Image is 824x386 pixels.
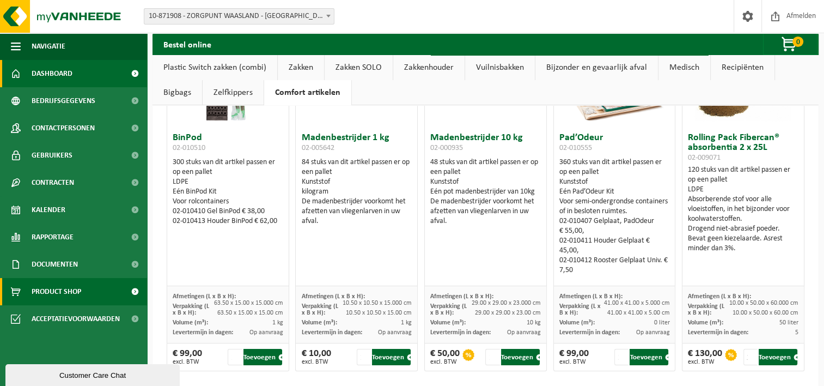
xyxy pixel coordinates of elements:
[325,55,393,80] a: Zakken SOLO
[152,55,277,80] a: Plastic Switch zakken (combi)
[152,80,202,105] a: Bigbags
[688,185,798,195] div: LDPE
[272,319,283,326] span: 1 kg
[249,329,283,336] span: Op aanvraag
[214,300,283,306] span: 63.50 x 15.00 x 15.000 cm
[430,319,466,326] span: Volume (m³):
[559,133,670,155] h3: Pad’Odeur
[535,55,658,80] a: Bijzonder en gevaarlijk afval
[559,359,589,365] span: excl. BTW
[301,319,337,326] span: Volume (m³):
[357,349,371,365] input: 1
[559,197,670,275] div: Voor semi-ondergrondse containers of in besloten ruimtes. 02-010407 Gelplaat, PadOdeur € 55,00, 0...
[430,349,460,365] div: € 50,00
[173,158,283,226] div: 300 stuks van dit artikel passen er op een pallet
[173,144,205,152] span: 02-010510
[559,329,620,336] span: Levertermijn in dagen:
[173,303,209,316] span: Verpakking (L x B x H):
[301,177,412,187] div: Kunststof
[301,303,338,316] span: Verpakking (L x B x H):
[32,60,72,87] span: Dashboard
[472,300,541,306] span: 29.00 x 29.00 x 23.000 cm
[173,349,202,365] div: € 99,00
[614,349,628,365] input: 1
[343,300,412,306] span: 10.50 x 10.50 x 15.000 cm
[301,293,364,300] span: Afmetingen (L x B x H):
[559,177,670,187] div: Kunststof
[743,349,758,365] input: 1
[32,114,95,142] span: Contactpersonen
[173,293,236,300] span: Afmetingen (L x B x H):
[217,310,283,316] span: 63.50 x 15.00 x 15.00 cm
[430,144,463,152] span: 02-000935
[688,329,748,336] span: Levertermijn in dagen:
[603,300,669,306] span: 41.00 x 41.00 x 5.000 cm
[688,293,751,300] span: Afmetingen (L x B x H):
[301,359,331,365] span: excl. BTW
[559,144,592,152] span: 02-010555
[430,293,493,300] span: Afmetingen (L x B x H):
[430,187,541,197] div: Eén pot madenbestrijder van 10kg
[688,303,724,316] span: Verpakking (L x B x H):
[654,319,669,326] span: 0 liter
[688,224,798,254] div: Drogend niet-abrasief poeder. Bevat geen kiezelaarde. Asrest minder dan 3%.
[630,349,668,365] button: Toevoegen
[173,133,283,155] h3: BinPod
[173,187,283,197] div: Eén BinPod Kit
[430,359,460,365] span: excl. BTW
[32,87,95,114] span: Bedrijfsgegevens
[688,319,723,326] span: Volume (m³):
[779,319,798,326] span: 50 liter
[32,251,78,278] span: Documenten
[763,33,817,55] button: 0
[32,224,74,251] span: Rapportage
[475,310,541,316] span: 29.00 x 29.00 x 23.00 cm
[559,187,670,197] div: Eén Pad’Odeur Kit
[401,319,412,326] span: 1 kg
[393,55,465,80] a: Zakkenhouder
[688,154,721,162] span: 02-009071
[173,177,283,187] div: LDPE
[795,329,798,336] span: 5
[32,196,65,224] span: Kalender
[430,158,541,226] div: 48 stuks van dit artikel passen er op een pallet
[203,80,264,105] a: Zelfkippers
[264,80,351,105] a: Comfort artikelen
[465,55,535,80] a: Vuilnisbakken
[32,169,74,196] span: Contracten
[501,349,540,365] button: Toevoegen
[152,33,222,55] h2: Bestel online
[32,278,81,305] span: Product Shop
[173,359,202,365] span: excl. BTW
[711,55,774,80] a: Recipiënten
[430,133,541,155] h3: Madenbestrijder 10 kg
[430,177,541,187] div: Kunststof
[729,300,798,306] span: 10.00 x 50.00 x 60.000 cm
[173,197,283,226] div: Voor rolcontainers 02-010410 Gel BinPod € 38,00 02-010413 Houder BinPod € 62,00
[32,33,65,60] span: Navigatie
[228,349,242,365] input: 1
[658,55,710,80] a: Medisch
[688,195,798,224] div: Absorberende stof voor alle vloeistoffen, in het bijzonder voor koolwaterstoffen.
[378,329,412,336] span: Op aanvraag
[243,349,282,365] button: Toevoegen
[301,158,412,226] div: 84 stuks van dit artikel passen er op een pallet
[372,349,411,365] button: Toevoegen
[301,144,334,152] span: 02-005642
[301,329,362,336] span: Levertermijn in dagen:
[636,329,669,336] span: Op aanvraag
[173,319,208,326] span: Volume (m³):
[144,8,334,25] span: 10-871908 - ZORGPUNT WAASLAND - BEVEREN-WAAS
[527,319,541,326] span: 10 kg
[485,349,499,365] input: 1
[301,349,331,365] div: € 10,00
[792,37,803,47] span: 0
[507,329,541,336] span: Op aanvraag
[759,349,797,365] button: Toevoegen
[144,9,334,24] span: 10-871908 - ZORGPUNT WAASLAND - BEVEREN-WAAS
[559,293,622,300] span: Afmetingen (L x B x H):
[559,319,595,326] span: Volume (m³):
[559,158,670,275] div: 360 stuks van dit artikel passen er op een pallet
[607,310,669,316] span: 41.00 x 41.00 x 5.00 cm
